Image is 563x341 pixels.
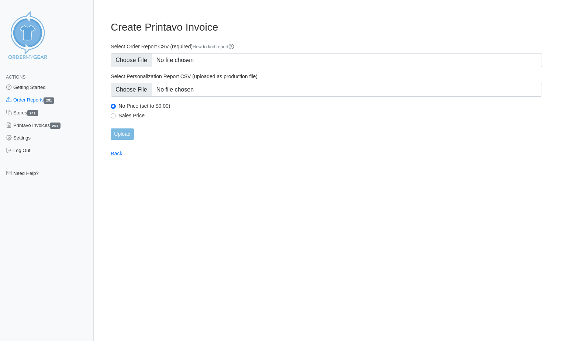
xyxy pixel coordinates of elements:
[44,97,54,104] span: 251
[111,128,134,140] input: Upload
[111,73,542,80] label: Select Personalization Report CSV (uploaded as production file)
[50,123,61,129] span: 251
[118,112,542,119] label: Sales Price
[118,103,542,109] label: No Price (set to $0.00)
[111,43,542,50] label: Select Order Report CSV (required)
[27,110,38,116] span: 242
[111,151,122,156] a: Back
[6,75,25,80] span: Actions
[193,44,234,49] a: How to find report
[111,21,542,34] h3: Create Printavo Invoice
